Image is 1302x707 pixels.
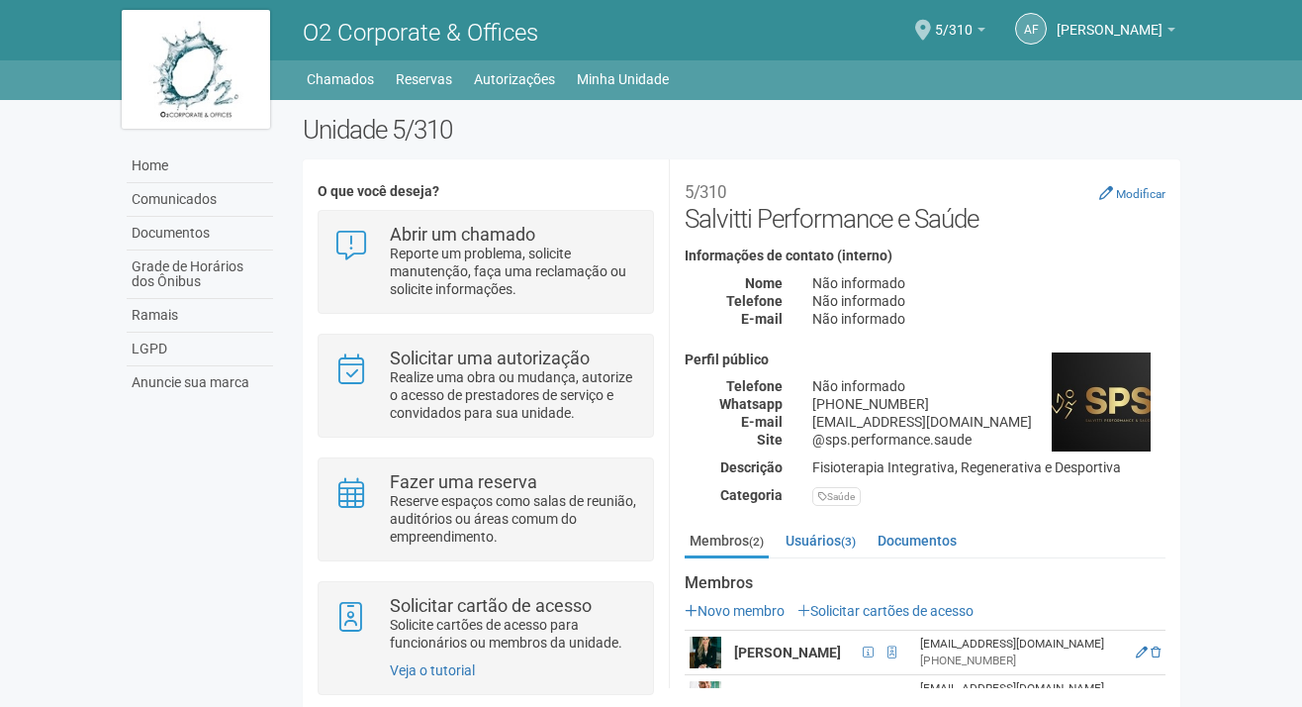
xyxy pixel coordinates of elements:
img: business.png [1052,353,1151,452]
div: [PHONE_NUMBER] [797,395,1180,413]
small: 5/310 [685,182,726,202]
img: logo.jpg [122,10,270,129]
p: Solicite cartões de acesso para funcionários ou membros da unidade. [390,616,638,652]
a: Solicitar cartões de acesso [797,603,974,619]
div: Não informado [797,310,1180,328]
a: Veja o tutorial [390,662,475,678]
strong: Site [757,432,783,448]
span: 5/310 [935,3,973,38]
a: Novo membro [685,603,785,619]
a: Modificar [1099,185,1165,201]
div: [EMAIL_ADDRESS][DOMAIN_NAME] [920,636,1123,653]
p: Reserve espaços como salas de reunião, auditórios ou áreas comum do empreendimento. [390,492,638,546]
p: Realize uma obra ou mudança, autorize o acesso de prestadores de serviço e convidados para sua un... [390,368,638,422]
div: Saúde [812,487,861,506]
h4: Informações de contato (interno) [685,249,1165,263]
a: Usuários(3) [781,526,861,555]
strong: Fazer uma reserva [390,471,537,492]
a: Home [127,150,273,183]
div: Não informado [797,292,1180,310]
a: [PERSON_NAME] [1057,25,1175,41]
a: Abrir um chamado Reporte um problema, solicite manutenção, faça uma reclamação ou solicite inform... [333,226,637,298]
p: Reporte um problema, solicite manutenção, faça uma reclamação ou solicite informações. [390,245,638,298]
strong: Solicitar uma autorização [390,348,590,368]
strong: Descrição [720,459,783,475]
a: LGPD [127,333,273,366]
a: AF [1015,13,1047,45]
h2: Unidade 5/310 [303,115,1180,145]
strong: E-mail [741,311,783,327]
a: Reservas [396,65,452,93]
strong: Categoria [720,487,783,503]
a: Minha Unidade [577,65,669,93]
small: (3) [841,535,856,549]
div: Não informado [797,377,1180,395]
div: Fisioterapia Integrativa, Regenerativa e Desportiva [797,458,1180,476]
a: Fazer uma reserva Reserve espaços como salas de reunião, auditórios ou áreas comum do empreendime... [333,473,637,546]
strong: E-mail [741,414,783,430]
div: @sps.performance.saude [797,431,1180,449]
h2: Salvitti Performance e Saúde [685,174,1165,234]
strong: Solicitar cartão de acesso [390,595,592,616]
a: Ramais [127,299,273,333]
strong: Telefone [726,378,783,394]
h4: Perfil público [685,353,1165,367]
a: Excluir membro [1151,646,1161,659]
a: 5/310 [935,25,985,41]
a: Solicitar cartão de acesso Solicite cartões de acesso para funcionários ou membros da unidade. [333,597,637,652]
a: Membros(2) [685,526,769,558]
div: Não informado [797,274,1180,292]
div: [EMAIL_ADDRESS][DOMAIN_NAME] [797,413,1180,431]
img: user.png [690,637,721,668]
a: Grade de Horários dos Ônibus [127,251,273,299]
div: [PHONE_NUMBER] [920,653,1123,669]
strong: [PERSON_NAME] [734,645,841,660]
strong: Nome [745,275,783,291]
strong: Telefone [726,293,783,309]
small: (2) [749,535,764,549]
strong: Abrir um chamado [390,224,535,245]
small: Modificar [1116,187,1165,201]
a: Chamados [307,65,374,93]
a: Comunicados [127,183,273,217]
div: [EMAIL_ADDRESS][DOMAIN_NAME] [920,680,1123,697]
strong: Membros [685,574,1165,592]
a: Editar membro [1136,646,1148,659]
a: Documentos [873,526,962,555]
a: Documentos [127,217,273,251]
a: Solicitar uma autorização Realize uma obra ou mudança, autorize o acesso de prestadores de serviç... [333,350,637,422]
span: O2 Corporate & Offices [303,19,538,47]
span: Adriane Ferretti Salvitti [1057,3,1162,38]
h4: O que você deseja? [318,184,653,199]
strong: Whatsapp [719,396,783,412]
a: Autorizações [474,65,555,93]
a: Anuncie sua marca [127,366,273,399]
